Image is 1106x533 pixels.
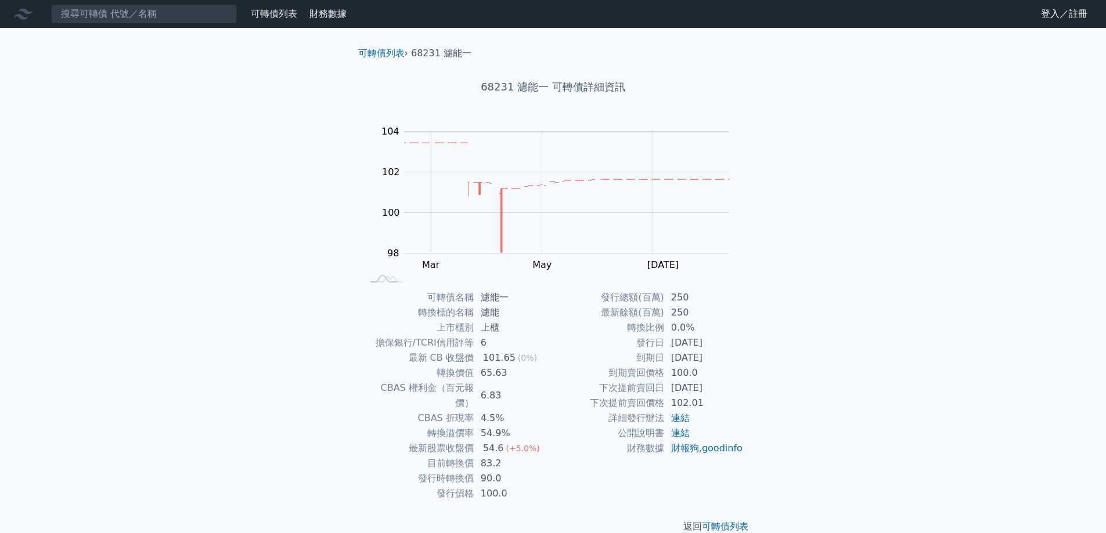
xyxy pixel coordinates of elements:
td: 發行日 [553,335,664,350]
td: 最新餘額(百萬) [553,305,664,320]
td: 上市櫃別 [363,320,474,335]
td: [DATE] [664,380,744,396]
td: 發行價格 [363,486,474,501]
tspan: 102 [382,166,400,177]
td: 公開說明書 [553,426,664,441]
td: 財務數據 [553,441,664,456]
td: 可轉債名稱 [363,290,474,305]
iframe: Chat Widget [1048,477,1106,533]
tspan: 104 [381,126,399,137]
a: 連結 [671,427,690,438]
td: 到期日 [553,350,664,365]
td: 0.0% [664,320,744,335]
td: [DATE] [664,350,744,365]
td: 目前轉換價 [363,456,474,471]
td: 102.01 [664,396,744,411]
div: 101.65 [481,350,518,365]
td: 100.0 [664,365,744,380]
td: 6.83 [474,380,553,411]
tspan: [DATE] [647,259,679,270]
a: 財報狗 [671,443,699,454]
td: , [664,441,744,456]
td: 到期賣回價格 [553,365,664,380]
tspan: 98 [387,248,399,259]
span: (0%) [518,353,537,362]
td: 4.5% [474,411,553,426]
tspan: Mar [422,259,440,270]
td: 濾能一 [474,290,553,305]
td: 濾能 [474,305,553,320]
li: 68231 濾能一 [411,46,471,60]
li: › [358,46,408,60]
div: 聊天小工具 [1048,477,1106,533]
td: 6 [474,335,553,350]
input: 搜尋可轉債 代號／名稱 [51,4,237,24]
a: 可轉債列表 [358,48,405,59]
td: 250 [664,305,744,320]
td: 轉換標的名稱 [363,305,474,320]
td: 發行時轉換價 [363,471,474,486]
a: 財務數據 [309,8,347,19]
a: 可轉債列表 [702,521,748,532]
a: 可轉債列表 [251,8,297,19]
td: 90.0 [474,471,553,486]
td: 擔保銀行/TCRI信用評等 [363,335,474,350]
a: 連結 [671,412,690,423]
tspan: May [532,259,552,270]
td: 83.2 [474,456,553,471]
div: 54.6 [481,441,506,456]
td: 100.0 [474,486,553,501]
td: 65.63 [474,365,553,380]
a: goodinfo [702,443,743,454]
td: 發行總額(百萬) [553,290,664,305]
td: [DATE] [664,335,744,350]
td: 下次提前賣回日 [553,380,664,396]
td: 最新股票收盤價 [363,441,474,456]
td: 最新 CB 收盤價 [363,350,474,365]
td: 上櫃 [474,320,553,335]
g: Chart [376,126,747,270]
td: 詳細發行辦法 [553,411,664,426]
td: 轉換比例 [553,320,664,335]
td: 下次提前賣回價格 [553,396,664,411]
td: CBAS 權利金（百元報價） [363,380,474,411]
tspan: 100 [382,207,400,218]
td: CBAS 折現率 [363,411,474,426]
td: 轉換溢價率 [363,426,474,441]
td: 轉換價值 [363,365,474,380]
span: (+5.0%) [506,444,539,453]
td: 54.9% [474,426,553,441]
a: 登入／註冊 [1032,5,1097,23]
h1: 68231 濾能一 可轉債詳細資訊 [349,79,758,95]
td: 250 [664,290,744,305]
